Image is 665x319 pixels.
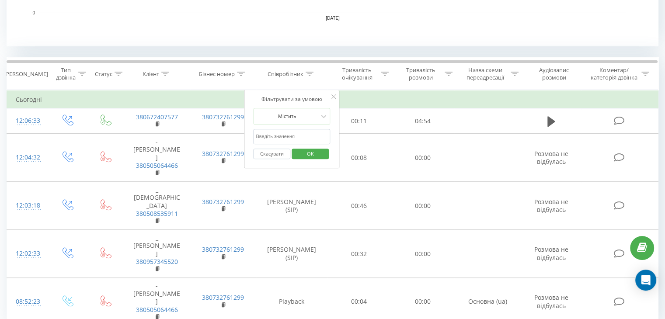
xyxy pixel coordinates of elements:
[199,70,235,78] div: Бізнес номер
[124,134,190,182] td: - [PERSON_NAME]
[534,245,568,261] span: Розмова не відбулась
[136,209,178,218] a: 380508535911
[268,70,303,78] div: Співробітник
[16,197,39,214] div: 12:03:18
[391,182,454,230] td: 00:00
[16,245,39,262] div: 12:02:33
[292,149,329,159] button: OK
[4,70,48,78] div: [PERSON_NAME]
[534,198,568,214] span: Розмова не відбулась
[124,230,190,278] td: _ [PERSON_NAME]
[327,182,391,230] td: 00:46
[202,293,244,302] a: 380732761299
[391,230,454,278] td: 00:00
[253,95,330,104] div: Фільтрувати за умовою
[7,91,658,108] td: Сьогодні
[136,161,178,170] a: 380505064466
[32,10,35,15] text: 0
[136,257,178,266] a: 380957345520
[202,113,244,121] a: 380732761299
[95,70,112,78] div: Статус
[327,230,391,278] td: 00:32
[463,66,508,81] div: Назва схеми переадресації
[16,293,39,310] div: 08:52:23
[391,108,454,134] td: 04:54
[298,147,323,160] span: OK
[253,129,330,144] input: Введіть значення
[326,16,340,21] text: [DATE]
[327,108,391,134] td: 00:11
[256,182,327,230] td: [PERSON_NAME] (SIP)
[143,70,159,78] div: Клієнт
[399,66,442,81] div: Тривалість розмови
[335,66,379,81] div: Тривалість очікування
[124,182,190,230] td: _ [DEMOGRAPHIC_DATA]
[202,198,244,206] a: 380732761299
[16,149,39,166] div: 12:04:32
[534,149,568,166] span: Розмова не відбулась
[136,113,178,121] a: 380672407577
[588,66,639,81] div: Коментар/категорія дзвінка
[256,230,327,278] td: [PERSON_NAME] (SIP)
[529,66,580,81] div: Аудіозапис розмови
[635,270,656,291] div: Open Intercom Messenger
[202,245,244,253] a: 380732761299
[55,66,76,81] div: Тип дзвінка
[534,293,568,309] span: Розмова не відбулась
[136,305,178,314] a: 380505064466
[391,134,454,182] td: 00:00
[16,112,39,129] div: 12:06:33
[202,149,244,158] a: 380732761299
[327,134,391,182] td: 00:08
[253,149,290,159] button: Скасувати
